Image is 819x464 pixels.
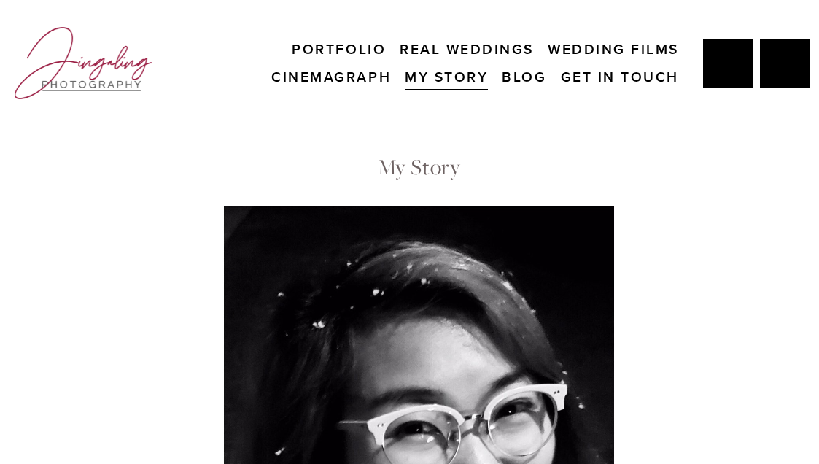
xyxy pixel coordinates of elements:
[9,20,157,106] img: Jingaling Photography
[292,35,386,63] a: Portfolio
[502,63,546,92] a: Blog
[400,35,534,63] a: Real Weddings
[561,63,679,92] a: Get In Touch
[405,63,488,92] a: My Story
[548,35,679,63] a: Wedding Films
[760,39,810,88] a: Instagram
[703,39,753,88] a: Jing Yang
[271,63,391,92] a: Cinemagraph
